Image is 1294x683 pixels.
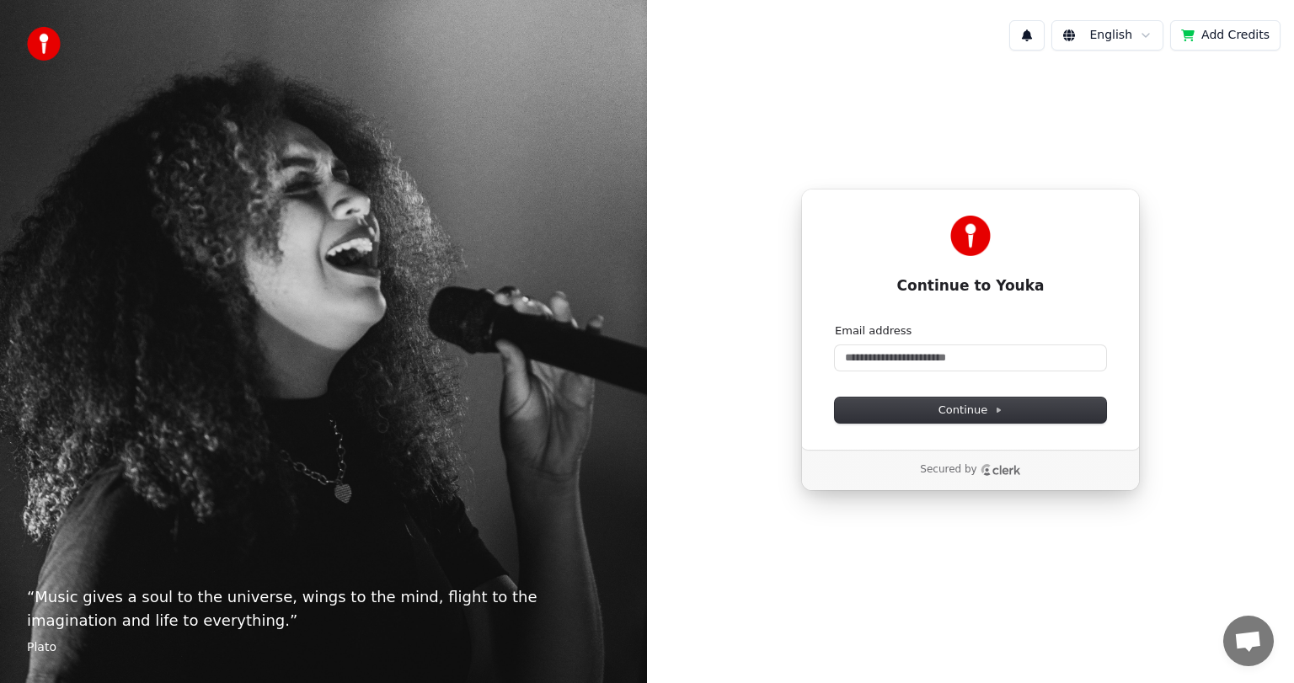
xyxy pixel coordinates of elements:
span: Continue [938,403,1003,418]
div: Open chat [1223,616,1274,666]
img: Youka [950,216,991,256]
button: Continue [835,398,1106,423]
h1: Continue to Youka [835,276,1106,296]
p: “ Music gives a soul to the universe, wings to the mind, flight to the imagination and life to ev... [27,585,620,632]
img: youka [27,27,61,61]
a: Clerk logo [981,464,1021,476]
footer: Plato [27,639,620,656]
label: Email address [835,323,912,339]
button: Add Credits [1170,20,1281,51]
p: Secured by [920,463,976,477]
